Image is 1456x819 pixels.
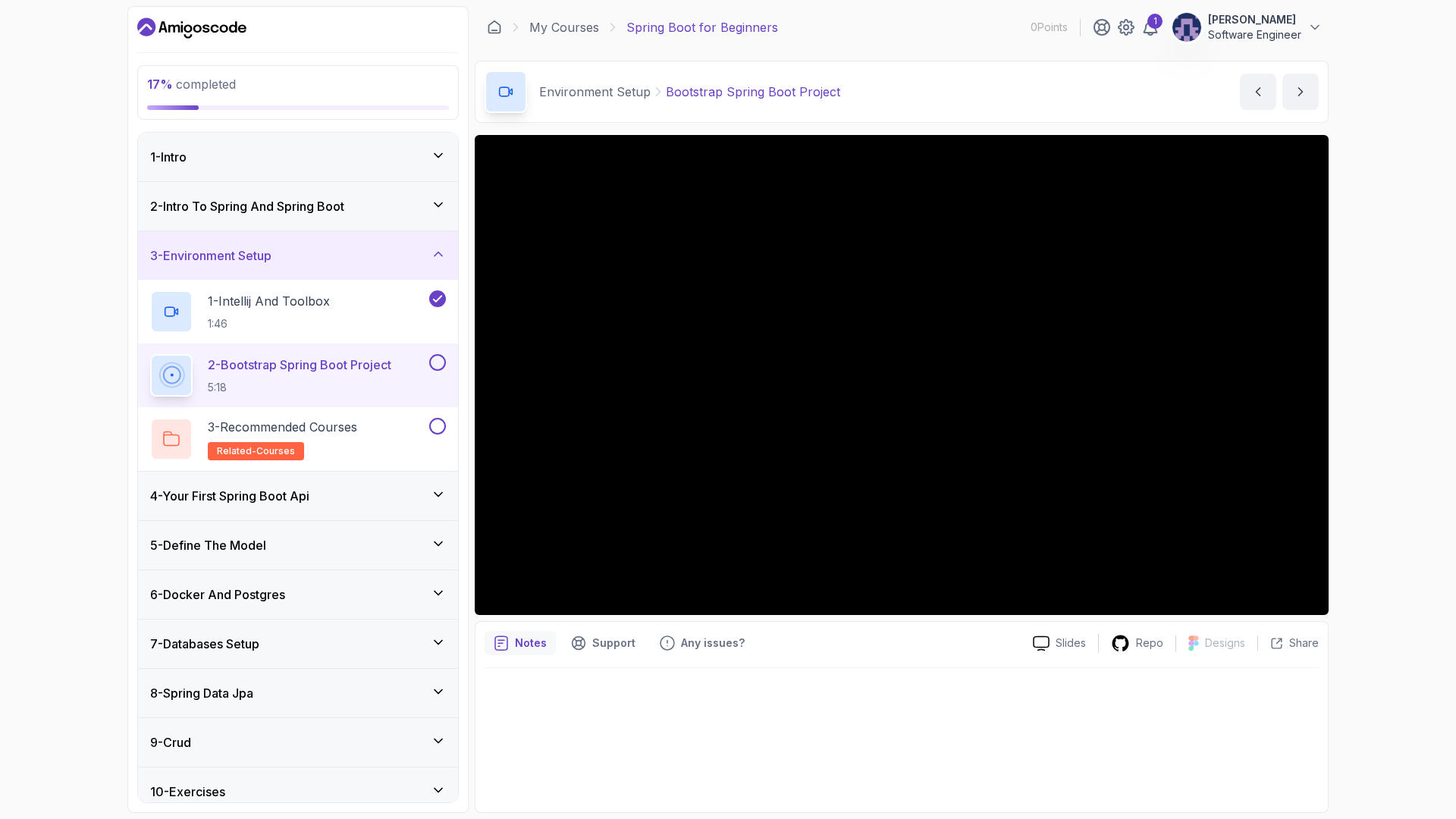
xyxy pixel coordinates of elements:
[147,77,173,92] span: 17 %
[562,631,645,655] button: Support button
[487,20,502,35] a: Dashboard
[1289,635,1319,651] p: Share
[651,631,754,655] button: Feedback button
[217,445,295,457] span: related-courses
[138,521,458,570] button: 5-Define The Model
[592,635,635,651] p: Support
[150,733,191,752] h3: 9 - Crud
[1257,635,1319,651] button: Share
[515,635,547,651] p: Notes
[150,585,285,604] h3: 6 - Docker And Postgres
[681,635,745,651] p: Any issues?
[138,231,458,280] button: 3-Environment Setup
[1240,74,1276,110] button: previous content
[1141,18,1159,36] a: 1
[666,83,840,101] p: Bootstrap Spring Boot Project
[150,246,271,265] h3: 3 - Environment Setup
[150,635,259,653] h3: 7 - Databases Setup
[1021,635,1098,651] a: Slides
[150,684,253,702] h3: 8 - Spring Data Jpa
[150,354,446,397] button: 2-Bootstrap Spring Boot Project5:18
[1031,20,1068,35] p: 0 Points
[138,133,458,181] button: 1-Intro
[1136,635,1163,651] p: Repo
[1099,634,1175,653] a: Repo
[539,83,651,101] p: Environment Setup
[1208,27,1301,42] p: Software Engineer
[1172,13,1201,42] img: user profile image
[150,783,225,801] h3: 10 - Exercises
[137,16,246,40] a: Dashboard
[150,290,446,333] button: 1-Intellij And Toolbox1:46
[529,18,599,36] a: My Courses
[1147,14,1163,29] div: 1
[150,536,266,554] h3: 5 - Define The Model
[485,631,556,655] button: notes button
[138,718,458,767] button: 9-Crud
[138,182,458,231] button: 2-Intro To Spring And Spring Boot
[150,148,187,166] h3: 1 - Intro
[1205,635,1245,651] p: Designs
[626,18,778,36] p: Spring Boot for Beginners
[147,77,236,92] span: completed
[150,418,446,460] button: 3-Recommended Coursesrelated-courses
[138,669,458,717] button: 8-Spring Data Jpa
[138,620,458,668] button: 7-Databases Setup
[138,767,458,816] button: 10-Exercises
[208,380,391,395] p: 5:18
[208,356,391,374] p: 2 - Bootstrap Spring Boot Project
[138,472,458,520] button: 4-Your First Spring Boot Api
[208,418,357,436] p: 3 - Recommended Courses
[208,316,330,331] p: 1:46
[1172,12,1323,42] button: user profile image[PERSON_NAME]Software Engineer
[475,135,1329,615] iframe: 2 - Bootstrap Spring Boot Project
[138,570,458,619] button: 6-Docker And Postgres
[1282,74,1319,110] button: next content
[150,197,344,215] h3: 2 - Intro To Spring And Spring Boot
[150,487,309,505] h3: 4 - Your First Spring Boot Api
[1056,635,1086,651] p: Slides
[208,292,330,310] p: 1 - Intellij And Toolbox
[1208,12,1301,27] p: [PERSON_NAME]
